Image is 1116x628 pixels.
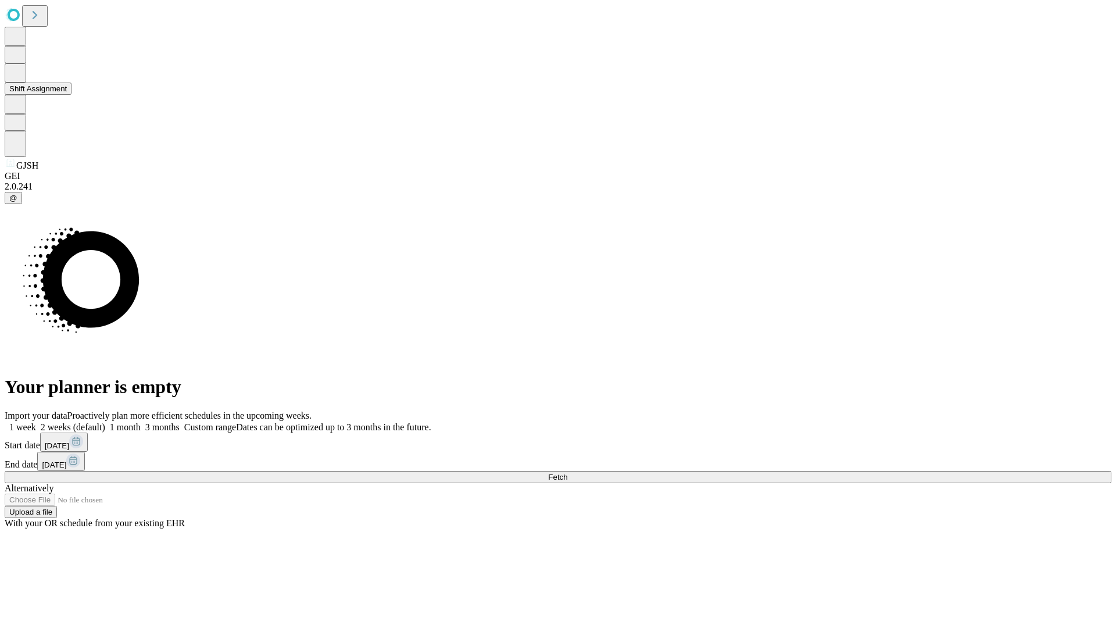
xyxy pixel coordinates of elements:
[45,441,69,450] span: [DATE]
[145,422,180,432] span: 3 months
[5,376,1111,398] h1: Your planner is empty
[5,411,67,420] span: Import your data
[548,473,567,481] span: Fetch
[5,518,185,528] span: With your OR schedule from your existing EHR
[67,411,312,420] span: Proactively plan more efficient schedules in the upcoming weeks.
[236,422,431,432] span: Dates can be optimized up to 3 months in the future.
[5,181,1111,192] div: 2.0.241
[5,171,1111,181] div: GEI
[5,192,22,204] button: @
[5,83,71,95] button: Shift Assignment
[5,483,53,493] span: Alternatively
[5,471,1111,483] button: Fetch
[110,422,141,432] span: 1 month
[9,422,36,432] span: 1 week
[5,433,1111,452] div: Start date
[41,422,105,432] span: 2 weeks (default)
[40,433,88,452] button: [DATE]
[16,160,38,170] span: GJSH
[184,422,236,432] span: Custom range
[37,452,85,471] button: [DATE]
[5,506,57,518] button: Upload a file
[42,461,66,469] span: [DATE]
[5,452,1111,471] div: End date
[9,194,17,202] span: @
